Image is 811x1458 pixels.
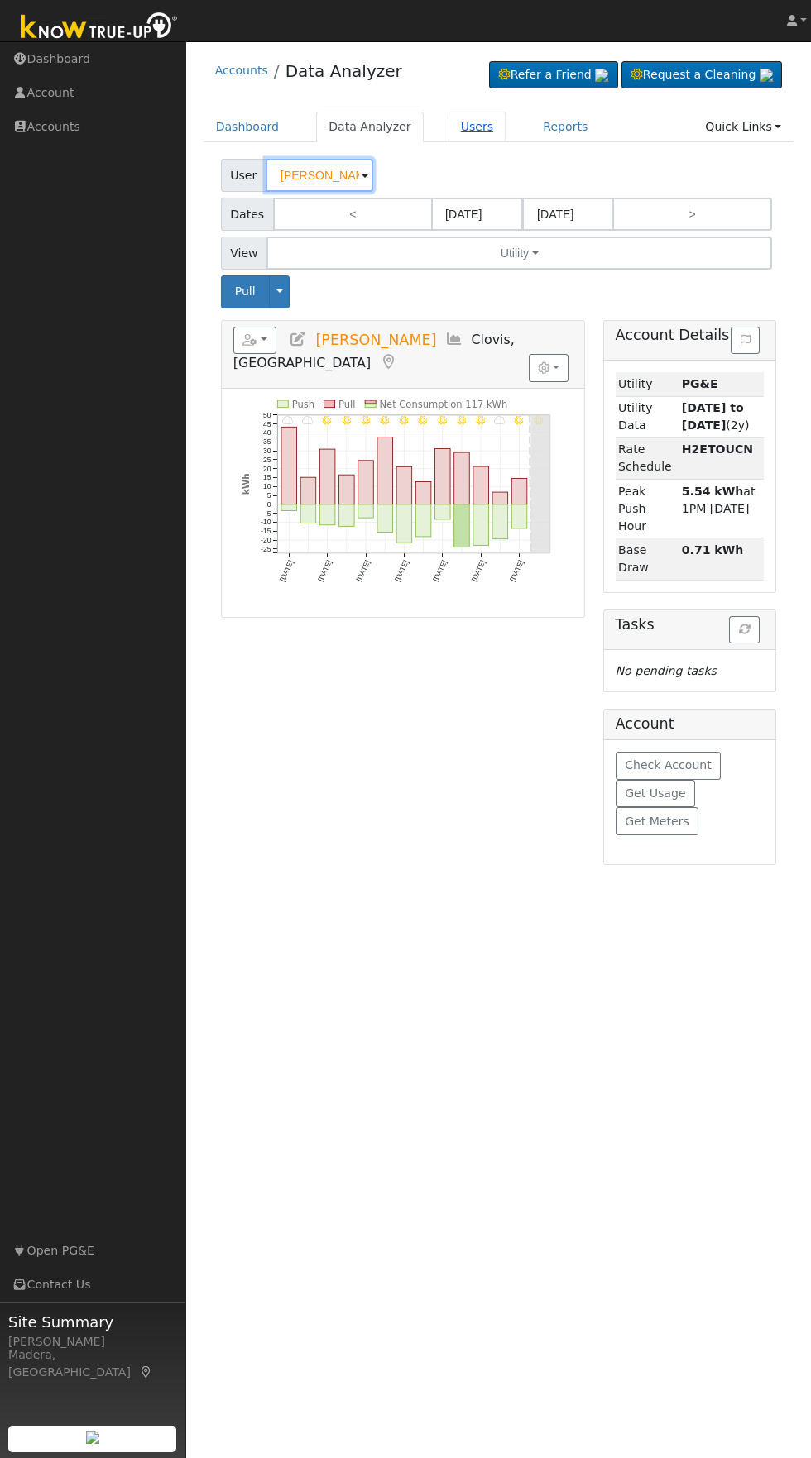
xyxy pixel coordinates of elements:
[679,480,764,538] td: at 1PM [DATE]
[338,475,354,504] rect: onclick=""
[377,437,393,505] rect: onclick=""
[355,559,372,583] text: [DATE]
[625,758,712,772] span: Check Account
[682,442,753,456] strong: K
[379,399,507,410] text: Net Consumption 117 kWh
[431,559,449,583] text: [DATE]
[682,377,718,390] strong: ID: 17355343, authorized: 10/01/25
[8,1333,177,1350] div: [PERSON_NAME]
[494,416,506,425] i: 9/29 - MostlyCloudy
[86,1431,99,1444] img: retrieve
[512,504,528,528] rect: onclick=""
[616,437,679,479] td: Rate Schedule
[377,504,393,533] rect: onclick=""
[682,401,744,432] strong: [DATE] to [DATE]
[616,715,674,732] h5: Account
[300,504,316,523] rect: onclick=""
[454,504,470,547] rect: onclick=""
[289,331,307,347] a: Edit User (38130)
[139,1365,154,1379] a: Map
[454,452,470,504] rect: onclick=""
[281,427,297,504] rect: onclick=""
[616,538,679,580] td: Base Draw
[261,536,271,544] text: -20
[282,416,294,425] i: 9/18 - MostlyCloudy
[438,416,447,425] i: 9/26 - MostlyClear
[616,780,696,808] button: Get Usage
[396,466,412,504] rect: onclick=""
[263,437,271,446] text: 35
[616,664,717,677] i: No pending tasks
[266,500,271,509] text: 0
[263,474,271,482] text: 15
[473,504,489,546] rect: onclick=""
[418,416,427,425] i: 9/25 - MostlyClear
[380,416,389,425] i: 9/23 - Clear
[286,61,402,81] a: Data Analyzer
[415,482,431,505] rect: onclick=""
[393,559,410,583] text: [DATE]
[379,354,397,370] a: Map
[682,401,750,432] span: (2y)
[616,480,679,538] td: Peak Push Hour
[612,198,772,231] a: >
[530,112,600,142] a: Reports
[261,527,271,535] text: -15
[8,1346,177,1381] div: Madera, [GEOGRAPHIC_DATA]
[221,159,266,192] span: User
[265,509,271,518] text: -5
[445,331,463,347] a: Multi-Series Graph
[319,504,335,525] rect: onclick=""
[399,416,408,425] i: 9/24 - Clear
[215,64,268,77] a: Accounts
[616,372,679,396] td: Utility
[616,616,765,633] h5: Tasks
[322,416,331,425] i: 9/20 - Clear
[263,482,271,490] text: 10
[625,815,689,828] span: Get Meters
[616,807,699,835] button: Get Meters
[266,159,373,192] input: Select a User
[489,61,618,89] a: Refer a Friend
[221,237,268,270] span: View
[261,545,271,553] text: -25
[342,416,351,425] i: 9/21 - Clear
[278,559,295,583] text: [DATE]
[263,465,271,473] text: 20
[319,449,335,504] rect: onclick=""
[731,327,760,355] button: Issue History
[263,428,271,437] text: 40
[302,416,314,425] i: 9/19 - MostlyCloudy
[616,327,765,344] h5: Account Details
[263,456,271,464] text: 25
[273,198,433,231] a: <
[435,449,451,505] rect: onclick=""
[8,1311,177,1333] span: Site Summary
[682,485,744,498] strong: 5.54 kWh
[729,616,760,644] button: Refresh
[235,284,256,298] span: Pull
[470,559,487,583] text: [DATE]
[476,416,485,425] i: 9/28 - MostlyClear
[266,237,772,270] button: Utility
[221,198,274,231] span: Dates
[358,504,374,518] rect: onclick=""
[221,275,270,308] button: Pull
[693,112,794,142] a: Quick Links
[682,543,744,557] strong: 0.71 kWh
[338,504,354,526] rect: onclick=""
[457,416,466,425] i: 9/27 - Clear
[415,504,431,537] rect: onclick=""
[300,477,316,504] rect: onclick=""
[281,504,297,511] rect: onclick=""
[512,479,528,504] rect: onclick=""
[263,447,271,455] text: 30
[316,559,334,583] text: [DATE]
[361,416,370,425] i: 9/22 - Clear
[12,9,186,46] img: Know True-Up
[263,420,271,428] text: 45
[315,331,436,347] span: [PERSON_NAME]
[240,474,250,495] text: kWh
[449,112,506,142] a: Users
[261,519,271,527] text: -10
